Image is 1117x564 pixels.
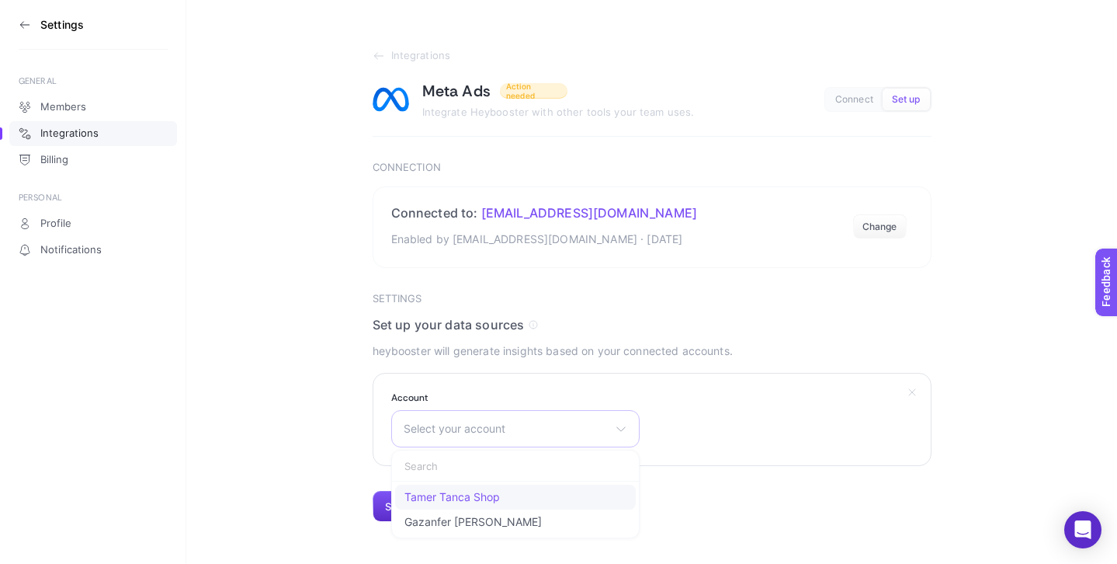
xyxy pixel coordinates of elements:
[373,293,931,305] h3: Settings
[883,89,930,110] button: Set up
[40,101,86,113] span: Members
[40,19,84,31] h3: Settings
[422,106,695,118] span: Integrate Heybooster with other tools your team uses.
[422,81,491,101] h1: Meta Ads
[373,162,931,174] h3: Connection
[373,342,931,360] p: heybooster will generate insights based on your connected accounts.
[404,491,500,503] span: Tamer Tanca Shop
[373,317,525,332] span: Set up your data sources
[40,218,71,230] span: Profile
[391,205,698,221] h2: Connected to:
[9,95,177,120] a: Members
[9,5,59,17] span: Feedback
[391,230,698,249] p: Enabled by [EMAIL_ADDRESS][DOMAIN_NAME] · [DATE]
[40,154,68,166] span: Billing
[9,238,177,263] a: Notifications
[373,491,432,522] button: Submit
[391,50,451,62] span: Integrations
[826,89,883,110] button: Connect
[19,75,168,87] div: GENERAL
[506,82,561,100] span: Action needed
[9,211,177,236] a: Profile
[892,94,921,106] span: Set up
[9,148,177,172] a: Billing
[392,451,639,482] input: Search
[373,50,931,62] a: Integrations
[404,516,542,528] span: Gazanfer [PERSON_NAME]
[19,191,168,204] div: PERSONAL
[481,205,697,221] span: [EMAIL_ADDRESS][DOMAIN_NAME]
[404,423,609,435] span: Select your account
[835,94,873,106] span: Connect
[40,127,99,140] span: Integrations
[9,121,177,146] a: Integrations
[391,392,640,404] label: Account
[40,244,102,256] span: Notifications
[853,214,907,239] button: Change
[1064,511,1101,548] div: Open Intercom Messenger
